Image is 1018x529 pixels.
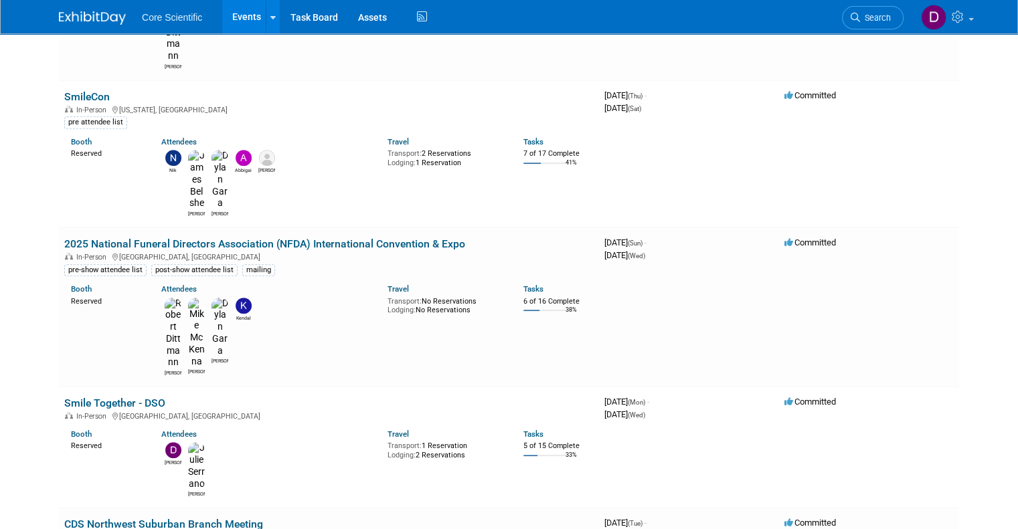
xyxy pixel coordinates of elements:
img: Nik Koelblinger [165,150,181,166]
td: 38% [566,306,577,324]
div: pre-show attendee list [64,264,147,276]
img: Julie Serrano [188,442,205,490]
img: Danielle Wiesemann [921,5,946,30]
span: [DATE] [604,103,641,113]
div: mailing [242,264,275,276]
a: Attendees [161,284,197,294]
span: [DATE] [604,518,647,528]
img: James Belshe [188,150,205,209]
div: Dan Boro [165,458,181,466]
span: Transport: [388,149,422,158]
span: - [645,90,647,100]
td: 33% [566,451,577,469]
a: SmileCon [64,90,110,103]
img: Abbigail Belshe [236,150,252,166]
span: In-Person [76,412,110,421]
div: post-show attendee list [151,264,238,276]
img: Dylan Gara [211,150,228,209]
span: - [645,518,647,528]
div: Alex Belshe [258,166,275,174]
span: In-Person [76,253,110,261]
img: Dylan Gara [211,298,228,357]
a: Booth [71,284,92,294]
div: pre attendee list [64,116,127,128]
span: Committed [784,237,836,247]
div: 2 Reservations 1 Reservation [388,146,503,167]
div: 7 of 17 Complete [523,149,594,158]
span: In-Person [76,106,110,114]
div: [US_STATE], [GEOGRAPHIC_DATA] [64,104,594,114]
span: Committed [784,90,836,100]
img: Kendal Pobol [236,298,252,314]
span: [DATE] [604,90,647,100]
span: Core Scientific [142,12,202,23]
div: 5 of 15 Complete [523,441,594,451]
img: Dan Boro [165,442,181,458]
img: In-Person Event [65,412,73,419]
span: (Wed) [628,411,645,419]
a: 2025 National Funeral Directors Association (NFDA) International Convention & Expo [64,237,465,250]
div: Kendal Pobol [235,314,252,322]
span: (Thu) [628,92,643,100]
a: Tasks [523,137,543,146]
div: Dylan Gara [211,209,228,217]
a: Travel [388,429,409,439]
a: Travel [388,137,409,146]
a: Booth [71,137,92,146]
div: [GEOGRAPHIC_DATA], [GEOGRAPHIC_DATA] [64,410,594,421]
span: - [647,397,649,407]
span: (Tue) [628,520,643,527]
div: Reserved [71,294,141,306]
a: Attendees [161,137,197,146]
a: Tasks [523,284,543,294]
div: No Reservations No Reservations [388,294,503,315]
span: (Sun) [628,239,643,247]
span: Transport: [388,297,422,306]
div: 1 Reservation 2 Reservations [388,439,503,459]
span: [DATE] [604,409,645,419]
span: - [645,237,647,247]
div: James Belshe [188,209,205,217]
img: Mike McKenna [188,298,205,368]
div: Reserved [71,439,141,451]
span: Committed [784,518,836,528]
a: Travel [388,284,409,294]
span: Committed [784,397,836,407]
span: Transport: [388,441,422,450]
div: Robert Dittmann [165,62,181,70]
div: Julie Serrano [188,490,205,498]
img: In-Person Event [65,253,73,259]
span: [DATE] [604,237,647,247]
div: Nik Koelblinger [165,166,181,174]
img: Robert Dittmann [165,298,181,369]
div: [GEOGRAPHIC_DATA], [GEOGRAPHIC_DATA] [64,251,594,261]
a: Tasks [523,429,543,439]
span: (Wed) [628,252,645,259]
a: Attendees [161,429,197,439]
span: [DATE] [604,250,645,260]
div: Dylan Gara [211,356,228,364]
div: Reserved [71,146,141,158]
img: ExhibitDay [59,11,126,25]
img: In-Person Event [65,106,73,112]
span: Search [860,13,891,23]
div: Mike McKenna [188,367,205,375]
td: 41% [566,159,577,177]
span: Lodging: [388,306,416,314]
span: Lodging: [388,158,416,167]
div: 6 of 16 Complete [523,297,594,306]
a: Booth [71,429,92,439]
span: [DATE] [604,397,649,407]
span: (Sat) [628,105,641,112]
div: Abbigail Belshe [235,166,252,174]
img: Alex Belshe [259,150,275,166]
span: Lodging: [388,451,416,459]
a: Search [842,6,904,29]
span: (Mon) [628,399,645,406]
div: Robert Dittmann [165,368,181,377]
a: Smile Together - DSO [64,397,165,409]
